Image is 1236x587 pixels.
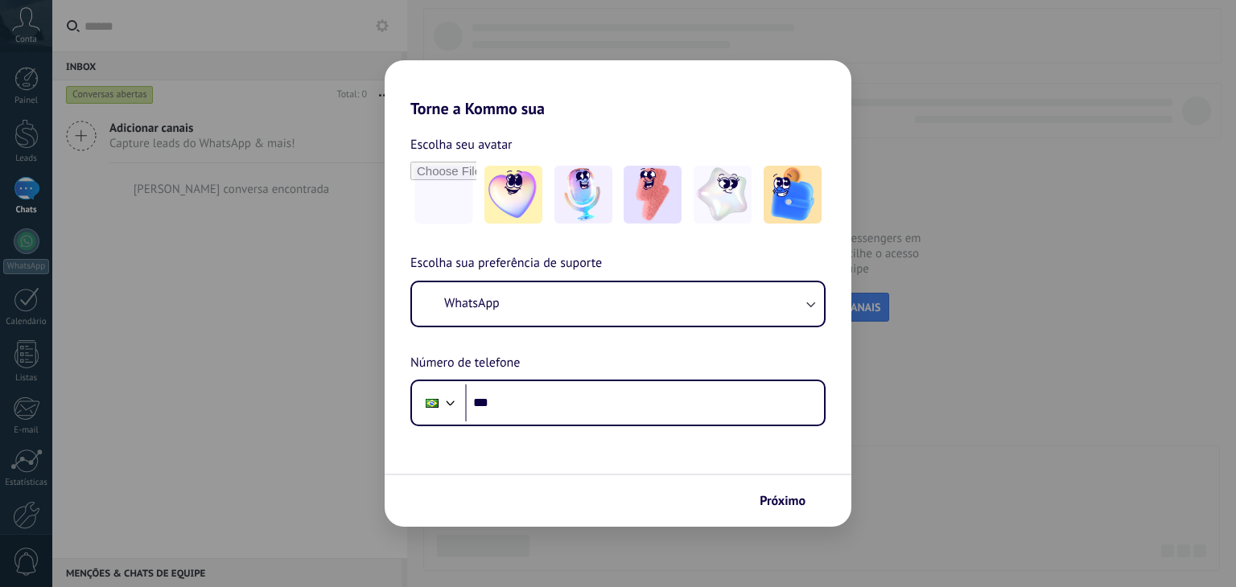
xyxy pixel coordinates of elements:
[624,166,682,224] img: -3.jpeg
[484,166,542,224] img: -1.jpeg
[417,386,447,420] div: Brazil: + 55
[412,282,824,326] button: WhatsApp
[410,253,602,274] span: Escolha sua preferência de suporte
[410,134,513,155] span: Escolha seu avatar
[752,487,827,515] button: Próximo
[554,166,612,224] img: -2.jpeg
[760,495,805,507] span: Próximo
[764,166,822,224] img: -5.jpeg
[410,353,520,374] span: Número de telefone
[444,295,500,311] span: WhatsApp
[385,60,851,118] h2: Torne a Kommo sua
[694,166,752,224] img: -4.jpeg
